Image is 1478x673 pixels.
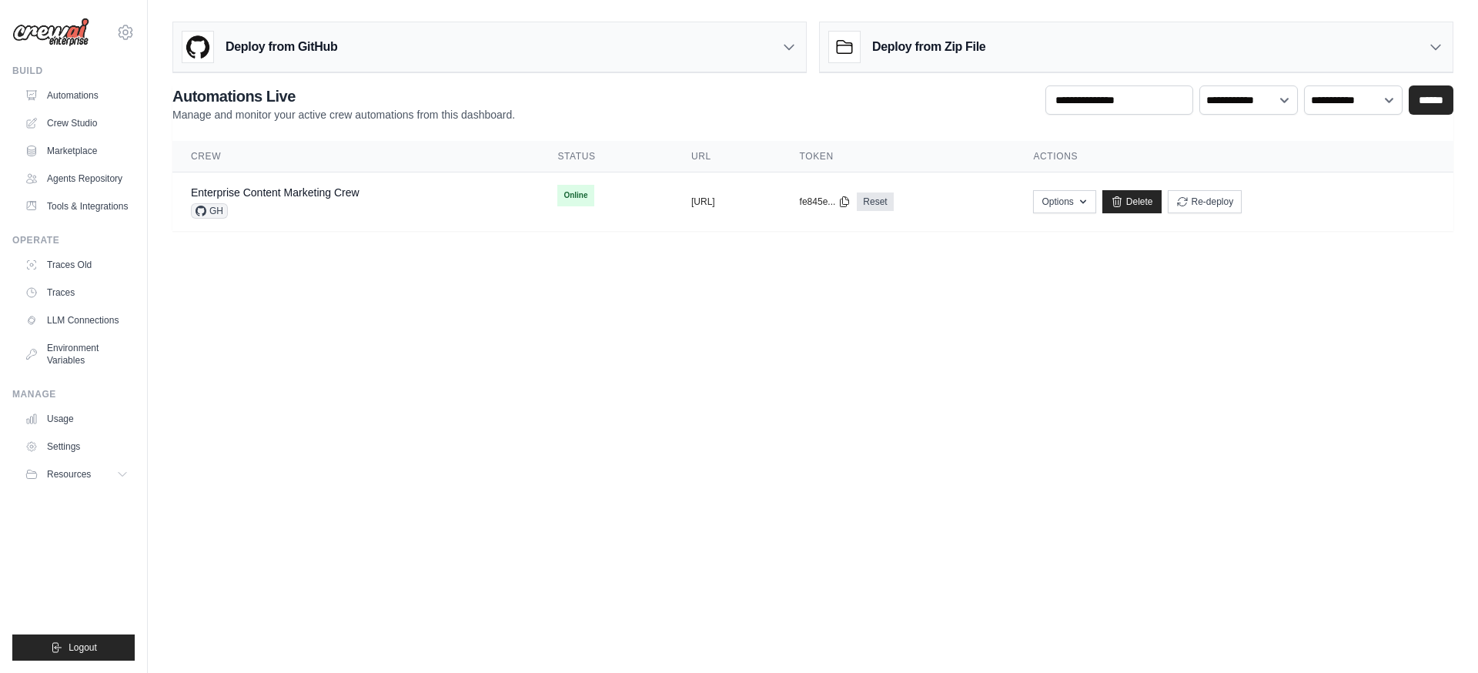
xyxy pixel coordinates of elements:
h2: Automations Live [172,85,515,107]
img: GitHub Logo [182,32,213,62]
button: fe845e... [800,196,851,208]
th: Status [539,141,673,172]
th: Crew [172,141,539,172]
a: Traces [18,280,135,305]
a: Enterprise Content Marketing Crew [191,186,359,199]
a: Tools & Integrations [18,194,135,219]
th: Actions [1015,141,1453,172]
div: Manage [12,388,135,400]
p: Manage and monitor your active crew automations from this dashboard. [172,107,515,122]
a: Agents Repository [18,166,135,191]
a: Automations [18,83,135,108]
a: Settings [18,434,135,459]
span: Online [557,185,594,206]
a: Usage [18,407,135,431]
th: Token [781,141,1015,172]
button: Logout [12,634,135,661]
span: GH [191,203,228,219]
img: Logo [12,18,89,47]
a: Delete [1102,190,1162,213]
a: Environment Variables [18,336,135,373]
a: Traces Old [18,253,135,277]
iframe: Chat Widget [1401,599,1478,673]
span: Resources [47,468,91,480]
h3: Deploy from GitHub [226,38,337,56]
div: Operate [12,234,135,246]
button: Re-deploy [1168,190,1242,213]
button: Resources [18,462,135,487]
div: Build [12,65,135,77]
h3: Deploy from Zip File [872,38,985,56]
span: Logout [69,641,97,654]
a: Crew Studio [18,111,135,136]
a: Reset [857,193,893,211]
a: LLM Connections [18,308,135,333]
a: Marketplace [18,139,135,163]
th: URL [673,141,781,172]
button: Options [1033,190,1095,213]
